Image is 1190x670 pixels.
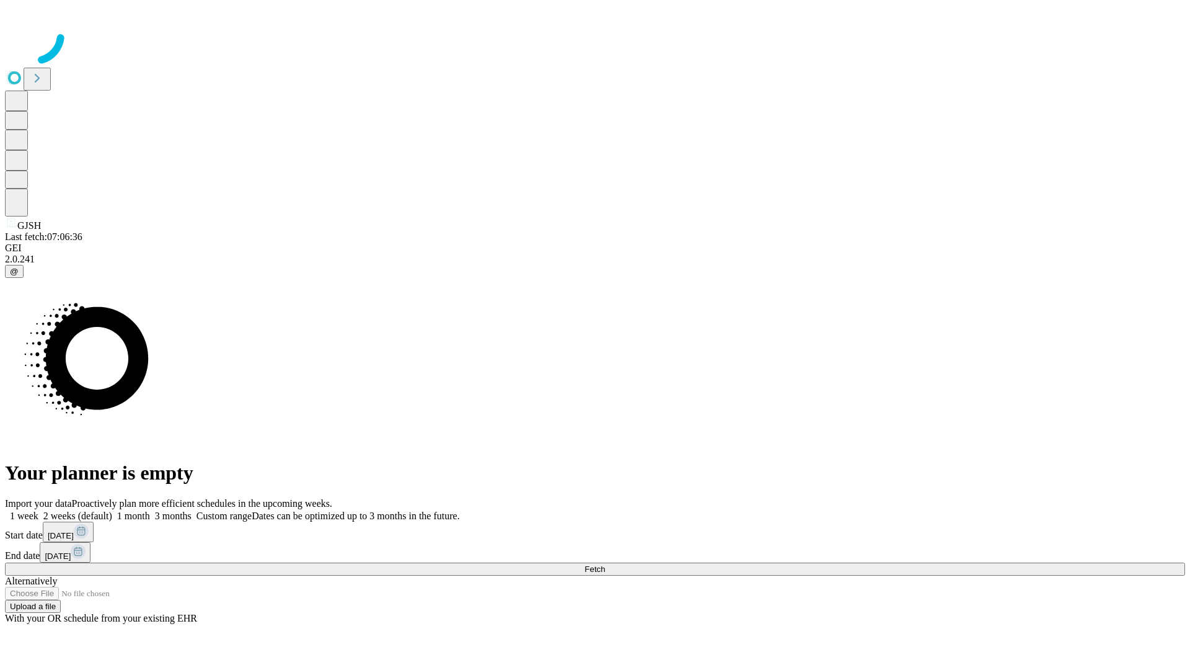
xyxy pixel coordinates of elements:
[196,511,252,521] span: Custom range
[10,511,38,521] span: 1 week
[17,220,41,231] span: GJSH
[43,511,112,521] span: 2 weeks (default)
[5,542,1185,563] div: End date
[45,552,71,561] span: [DATE]
[40,542,90,563] button: [DATE]
[72,498,332,509] span: Proactively plan more efficient schedules in the upcoming weeks.
[5,600,61,613] button: Upload a file
[155,511,192,521] span: 3 months
[48,531,74,540] span: [DATE]
[5,243,1185,254] div: GEI
[5,563,1185,576] button: Fetch
[5,498,72,509] span: Import your data
[5,254,1185,265] div: 2.0.241
[10,267,19,276] span: @
[252,511,459,521] span: Dates can be optimized up to 3 months in the future.
[5,613,197,623] span: With your OR schedule from your existing EHR
[584,565,605,574] span: Fetch
[5,462,1185,485] h1: Your planner is empty
[5,576,57,586] span: Alternatively
[43,522,94,542] button: [DATE]
[5,231,82,242] span: Last fetch: 07:06:36
[5,265,24,278] button: @
[5,522,1185,542] div: Start date
[117,511,150,521] span: 1 month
